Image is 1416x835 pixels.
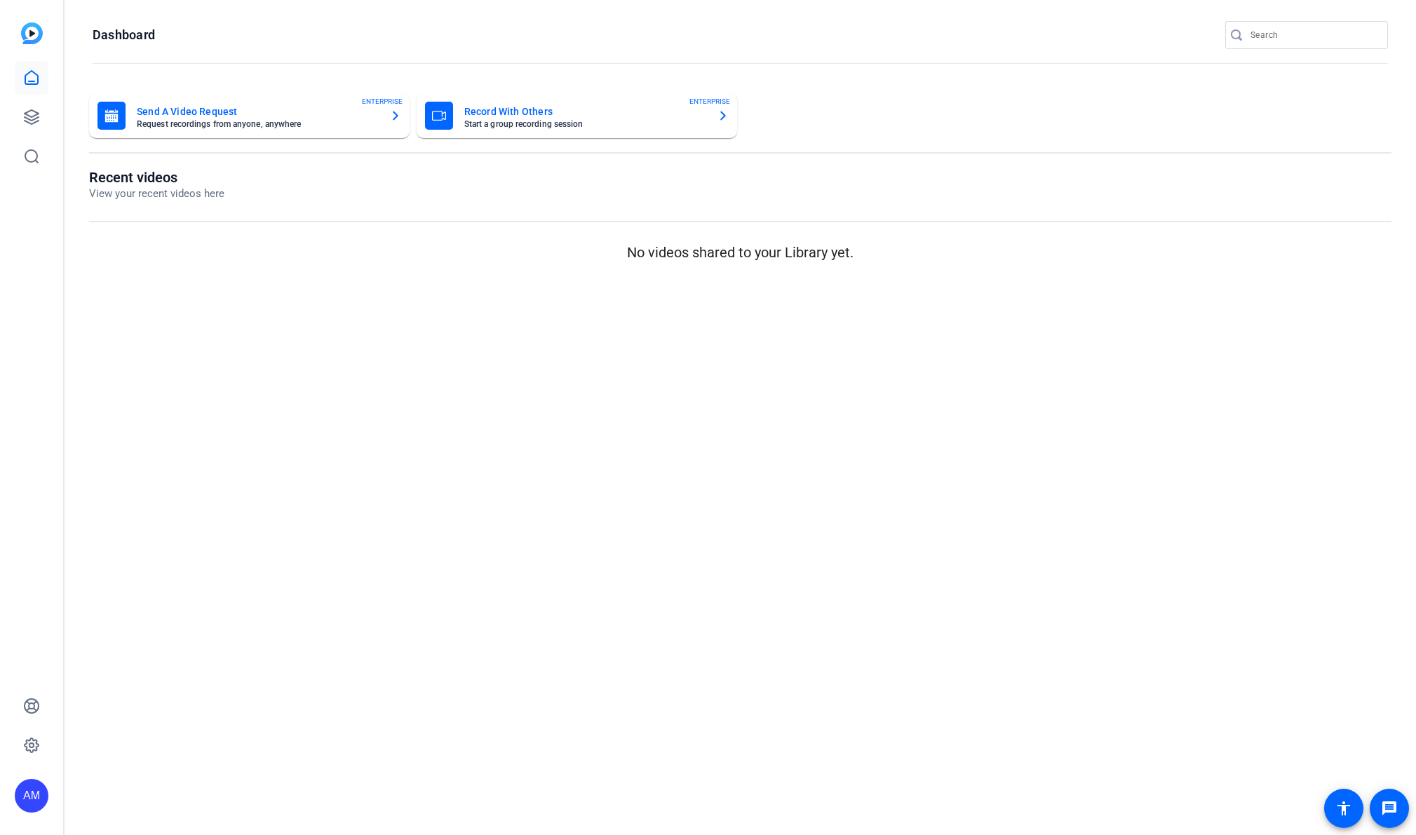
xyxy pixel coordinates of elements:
button: Send A Video RequestRequest recordings from anyone, anywhereENTERPRISE [89,93,410,138]
img: blue-gradient.svg [21,22,43,44]
input: Search [1250,27,1377,43]
mat-icon: message [1381,800,1398,817]
mat-card-title: Record With Others [464,103,706,120]
p: No videos shared to your Library yet. [89,242,1391,263]
mat-card-subtitle: Start a group recording session [464,120,706,128]
mat-card-title: Send A Video Request [137,103,379,120]
span: ENTERPRISE [362,96,403,107]
h1: Recent videos [89,169,224,186]
div: AM [15,779,48,813]
mat-icon: accessibility [1335,800,1352,817]
h1: Dashboard [93,27,155,43]
button: Record With OthersStart a group recording sessionENTERPRISE [417,93,737,138]
mat-card-subtitle: Request recordings from anyone, anywhere [137,120,379,128]
p: View your recent videos here [89,186,224,202]
span: ENTERPRISE [689,96,730,107]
